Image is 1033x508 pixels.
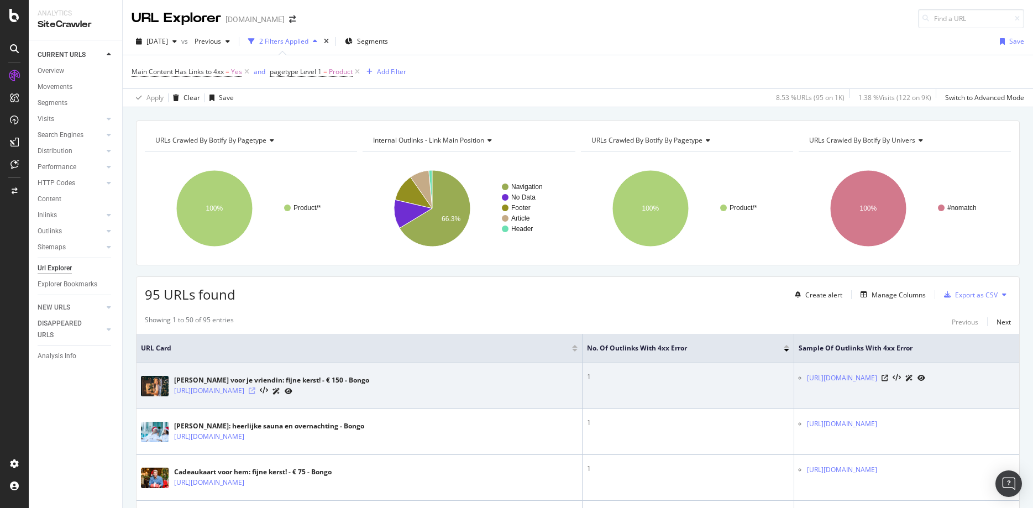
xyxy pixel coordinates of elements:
div: URL Explorer [132,9,221,28]
button: Manage Columns [856,288,926,301]
div: 1 [587,464,790,474]
h4: URLs Crawled By Botify By pagetype [589,132,783,149]
span: Product [329,64,353,80]
span: Previous [190,36,221,46]
div: DISAPPEARED URLS [38,318,93,341]
div: Sitemaps [38,242,66,253]
a: [URL][DOMAIN_NAME] [807,418,877,430]
svg: A chart. [581,160,793,256]
div: Apply [146,93,164,102]
div: Cadeaukaart voor hem: fijne kerst! - € 75 - Bongo [174,467,332,477]
div: NEW URLS [38,302,70,313]
a: [URL][DOMAIN_NAME] [807,373,877,384]
button: Previous [952,315,978,328]
a: Inlinks [38,210,103,221]
a: [URL][DOMAIN_NAME] [174,477,244,488]
a: HTTP Codes [38,177,103,189]
div: Inlinks [38,210,57,221]
text: Article [511,214,530,222]
span: No. of Outlinks with 4xx Error [587,343,768,353]
div: SiteCrawler [38,18,113,31]
span: URLs Crawled By Botify By univers [809,135,915,145]
h4: URLs Crawled By Botify By pagetype [153,132,347,149]
button: Save [205,89,234,107]
div: Create alert [805,290,842,300]
a: Visit Online Page [249,387,255,394]
div: Open Intercom Messenger [995,470,1022,497]
text: 100% [206,205,223,212]
div: and [254,67,265,76]
div: [DOMAIN_NAME] [226,14,285,25]
a: Distribution [38,145,103,157]
span: Yes [231,64,242,80]
div: Previous [952,317,978,327]
span: = [323,67,327,76]
text: 100% [642,205,659,212]
span: Sample of Outlinks with 4xx Error [799,343,998,353]
a: [URL][DOMAIN_NAME] [174,385,244,396]
img: main image [141,376,169,397]
a: [URL][DOMAIN_NAME] [174,431,244,442]
div: [PERSON_NAME] voor je vriendin: fijne kerst! - € 150 - Bongo [174,375,369,385]
img: main image [141,422,169,443]
a: URL Inspection [285,385,292,397]
button: and [254,66,265,77]
div: Export as CSV [955,290,998,300]
div: [PERSON_NAME]: heerlijke sauna en overnachting - Bongo [174,421,364,431]
text: Header [511,225,533,233]
span: Segments [357,36,388,46]
div: 1 [587,418,790,428]
text: 100% [859,205,877,212]
span: URL Card [141,343,569,353]
div: 1.38 % Visits ( 122 on 9K ) [858,93,931,102]
img: main image [141,468,169,489]
text: 66.3% [442,215,460,223]
button: [DATE] [132,33,181,50]
a: Explorer Bookmarks [38,279,114,290]
a: DISAPPEARED URLS [38,318,103,341]
div: 1 [587,372,790,382]
div: Clear [183,93,200,102]
a: Search Engines [38,129,103,141]
div: Distribution [38,145,72,157]
input: Find a URL [918,9,1024,28]
text: Navigation [511,183,543,191]
button: Add Filter [362,65,406,78]
div: HTTP Codes [38,177,75,189]
button: Previous [190,33,234,50]
div: Add Filter [377,67,406,76]
span: 2025 Sep. 3rd [146,36,168,46]
button: Clear [169,89,200,107]
a: URL Inspection [917,372,925,384]
a: NEW URLS [38,302,103,313]
div: Analysis Info [38,350,76,362]
text: Footer [511,204,531,212]
a: Visits [38,113,103,125]
a: [URL][DOMAIN_NAME] [807,464,877,475]
span: 95 URLs found [145,285,235,303]
a: Overview [38,65,114,77]
svg: A chart. [363,160,575,256]
div: Showing 1 to 50 of 95 entries [145,315,234,328]
a: Performance [38,161,103,173]
div: Analytics [38,9,113,18]
span: pagetype Level 1 [270,67,322,76]
div: Performance [38,161,76,173]
div: Visits [38,113,54,125]
div: 8.53 % URLs ( 95 on 1K ) [776,93,845,102]
a: AI Url Details [905,372,913,384]
a: Segments [38,97,114,109]
text: Product/* [293,204,321,212]
button: 2 Filters Applied [244,33,322,50]
div: 2 Filters Applied [259,36,308,46]
a: CURRENT URLS [38,49,103,61]
div: Url Explorer [38,263,72,274]
div: Search Engines [38,129,83,141]
svg: A chart. [799,160,1011,256]
h4: URLs Crawled By Botify By univers [807,132,1001,149]
div: Outlinks [38,226,62,237]
button: View HTML Source [893,374,901,382]
svg: A chart. [145,160,357,256]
